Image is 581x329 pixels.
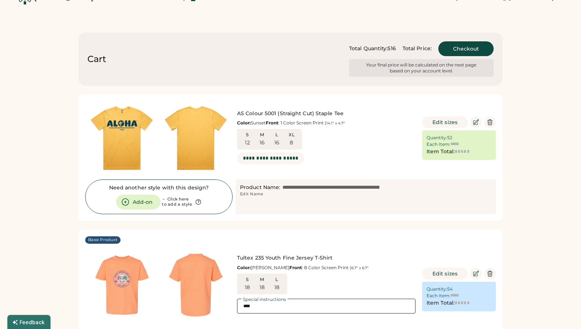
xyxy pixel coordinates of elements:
div: S [241,277,253,282]
div: Each Item: [427,141,450,147]
button: Edit sizes [422,116,468,128]
div: 18 [274,284,280,291]
div: XL [286,132,298,138]
div: S [241,132,253,138]
div: Need another style with this design? [109,184,209,192]
div: [PERSON_NAME] : 8 Color Screen Print | [237,265,415,271]
div: ← Click here to add a style [162,197,192,207]
strong: Front [289,265,302,270]
div: 18 [260,284,265,291]
div: Your final price will be calculated on the next page based on your account level. [364,62,479,74]
button: Edit Product [470,116,482,128]
div: Base Product [88,237,118,243]
div: M [256,132,268,138]
div: 16 [260,139,265,147]
div: AS Colour 5001 (Straight Cut) Staple Tee [237,110,415,117]
div: Special instructions [241,297,288,302]
div: L [271,277,283,282]
font: 6.7" x 6.7" [351,265,369,270]
div: 52 [447,135,452,141]
div: Item Total: [427,299,455,307]
img: generate-image [85,101,159,175]
div: 16 [274,139,280,147]
font: 14.1" x 4.7" [326,121,345,126]
div: 54 [447,286,453,292]
div: Edit Name [240,191,263,197]
div: 18 [245,284,250,291]
img: generate-image [159,101,233,175]
button: Delete [484,268,496,280]
img: generate-image [85,248,159,322]
strong: Color: [237,265,251,270]
button: Delete [484,116,496,128]
div: Quantity: [427,135,447,141]
button: Edit Product [470,268,482,280]
div: Each Item: [427,293,450,299]
div: Total Quantity: [349,45,388,52]
button: Edit sizes [422,268,468,280]
button: Add-on [116,195,160,209]
div: Item Total: [427,148,455,155]
div: Sunset : 1 Color Screen Print | [237,120,415,126]
div: Cart [87,53,106,65]
div: Product Name: [240,184,280,191]
img: generate-image [159,248,233,322]
div: 516 [387,45,396,52]
strong: Front [266,120,278,126]
div: 8 [290,139,293,147]
div: Quantity: [427,286,447,292]
strong: Color: [237,120,251,126]
div: M [256,277,268,282]
button: Checkout [438,41,494,56]
div: 12 [245,139,250,147]
div: Tultex 235 Youth Fine Jersey T-Shirt [237,254,415,262]
div: L [271,132,283,138]
div: Total Price: [403,45,432,52]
